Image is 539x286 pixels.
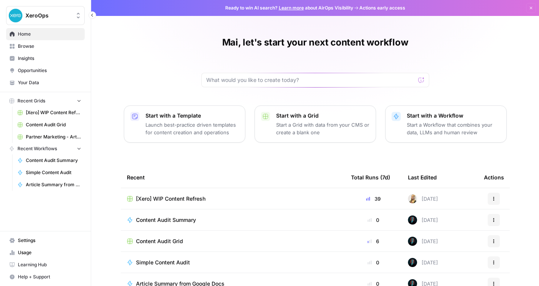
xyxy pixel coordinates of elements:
[14,154,85,167] a: Content Audit Summary
[222,36,408,49] h1: Mai, let's start your next content workflow
[484,167,504,188] div: Actions
[26,109,81,116] span: [Xero] WIP Content Refresh
[18,43,81,50] span: Browse
[351,216,396,224] div: 0
[17,97,45,104] span: Recent Grids
[6,28,85,40] a: Home
[25,12,71,19] span: XeroOps
[6,64,85,77] a: Opportunities
[18,261,81,268] span: Learning Hub
[136,195,205,203] span: [Xero] WIP Content Refresh
[408,258,417,267] img: ilf5qirlu51qf7ak37srxb41cqxu
[276,121,370,136] p: Start a Grid with data from your CMS or create a blank one
[408,258,438,267] div: [DATE]
[26,157,81,164] span: Content Audit Summary
[6,234,85,247] a: Settings
[18,237,81,244] span: Settings
[408,167,437,188] div: Last Edited
[145,121,239,136] p: Launch best-practice driven templates for content creation and operations
[408,194,417,203] img: ygsh7oolkwauxdw54hskm6m165th
[18,55,81,62] span: Insights
[6,52,85,64] a: Insights
[14,119,85,131] a: Content Audit Grid
[136,216,196,224] span: Content Audit Summary
[145,112,239,119] p: Start with a Template
[18,249,81,256] span: Usage
[351,167,390,188] div: Total Runs (7d)
[17,145,57,152] span: Recent Workflows
[127,259,339,266] a: Simple Content Audit
[18,67,81,74] span: Opportunities
[6,143,85,154] button: Recent Workflows
[124,105,245,143] button: Start with a TemplateLaunch best-practice driven templates for content creation and operations
[136,237,183,245] span: Content Audit Grid
[351,195,396,203] div: 39
[26,169,81,176] span: Simple Content Audit
[14,107,85,119] a: [Xero] WIP Content Refresh
[127,195,339,203] a: [Xero] WIP Content Refresh
[359,5,405,11] span: Actions early access
[14,167,85,179] a: Simple Content Audit
[6,6,85,25] button: Workspace: XeroOps
[26,121,81,128] span: Content Audit Grid
[225,5,353,11] span: Ready to win AI search? about AirOps Visibility
[127,167,339,188] div: Recent
[385,105,507,143] button: Start with a WorkflowStart a Workflow that combines your data, LLMs and human review
[276,112,370,119] p: Start with a Grid
[206,76,415,84] input: What would you like to create today?
[26,181,81,188] span: Article Summary from Google Docs
[351,237,396,245] div: 6
[14,179,85,191] a: Article Summary from Google Docs
[6,40,85,52] a: Browse
[408,237,417,246] img: ilf5qirlu51qf7ak37srxb41cqxu
[9,9,22,22] img: XeroOps Logo
[6,95,85,107] button: Recent Grids
[127,237,339,245] a: Content Audit Grid
[407,121,500,136] p: Start a Workflow that combines your data, LLMs and human review
[18,273,81,280] span: Help + Support
[408,215,438,225] div: [DATE]
[6,77,85,89] a: Your Data
[254,105,376,143] button: Start with a GridStart a Grid with data from your CMS or create a blank one
[351,259,396,266] div: 0
[6,259,85,271] a: Learning Hub
[18,31,81,38] span: Home
[6,247,85,259] a: Usage
[279,5,304,11] a: Learn more
[408,215,417,225] img: ilf5qirlu51qf7ak37srxb41cqxu
[127,216,339,224] a: Content Audit Summary
[6,271,85,283] button: Help + Support
[18,79,81,86] span: Your Data
[136,259,190,266] span: Simple Content Audit
[14,131,85,143] a: Partner Marketing - Article Teaser from Gated Guide
[408,194,438,203] div: [DATE]
[407,112,500,119] p: Start with a Workflow
[26,134,81,140] span: Partner Marketing - Article Teaser from Gated Guide
[408,237,438,246] div: [DATE]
